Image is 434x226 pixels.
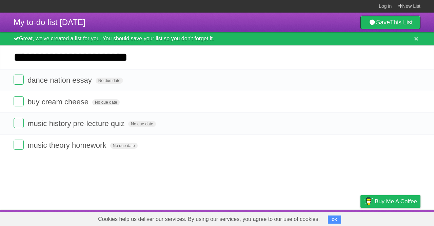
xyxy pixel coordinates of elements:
[375,196,417,207] span: Buy me a coffee
[128,121,156,127] span: No due date
[360,16,420,29] a: SaveThis List
[378,211,420,224] a: Suggest a feature
[14,75,24,85] label: Done
[364,196,373,207] img: Buy me a coffee
[328,215,341,224] button: OK
[14,96,24,106] label: Done
[329,211,343,224] a: Terms
[14,118,24,128] label: Done
[293,211,320,224] a: Developers
[96,78,123,84] span: No due date
[92,99,120,105] span: No due date
[14,140,24,150] label: Done
[360,195,420,208] a: Buy me a coffee
[27,98,90,106] span: buy cream cheese
[27,119,126,128] span: music history pre-lecture quiz
[110,143,138,149] span: No due date
[14,18,85,27] span: My to-do list [DATE]
[27,141,108,149] span: music theory homework
[270,211,284,224] a: About
[352,211,369,224] a: Privacy
[91,212,327,226] span: Cookies help us deliver our services. By using our services, you agree to our use of cookies.
[27,76,94,84] span: dance nation essay
[390,19,413,26] b: This List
